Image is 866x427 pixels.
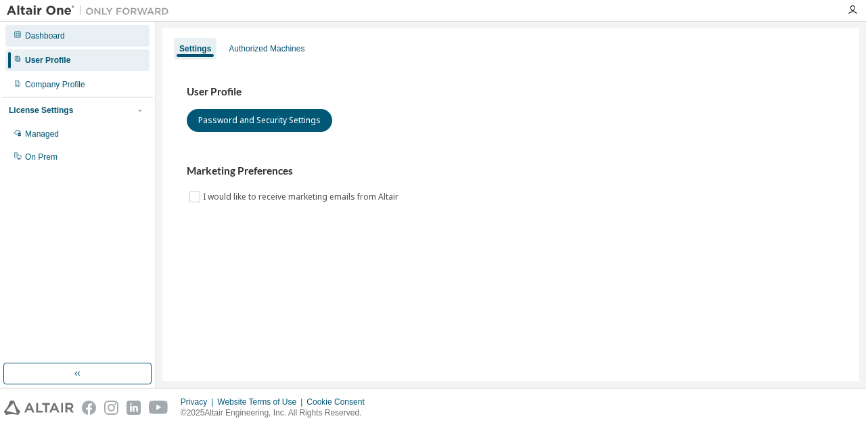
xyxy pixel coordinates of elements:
div: Dashboard [25,30,65,41]
div: Managed [25,129,59,139]
h3: Marketing Preferences [187,164,835,178]
h3: User Profile [187,85,835,99]
button: Password and Security Settings [187,109,332,132]
div: Settings [179,43,211,54]
img: linkedin.svg [127,401,141,415]
div: Authorized Machines [229,43,304,54]
img: instagram.svg [104,401,118,415]
label: I would like to receive marketing emails from Altair [203,189,401,205]
p: © 2025 Altair Engineering, Inc. All Rights Reserved. [181,407,373,419]
div: User Profile [25,55,70,66]
img: Altair One [7,4,176,18]
div: Website Terms of Use [217,397,306,407]
div: License Settings [9,105,73,116]
img: altair_logo.svg [4,401,74,415]
div: Cookie Consent [306,397,372,407]
div: On Prem [25,152,58,162]
div: Company Profile [25,79,85,90]
img: youtube.svg [149,401,168,415]
div: Privacy [181,397,217,407]
img: facebook.svg [82,401,96,415]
